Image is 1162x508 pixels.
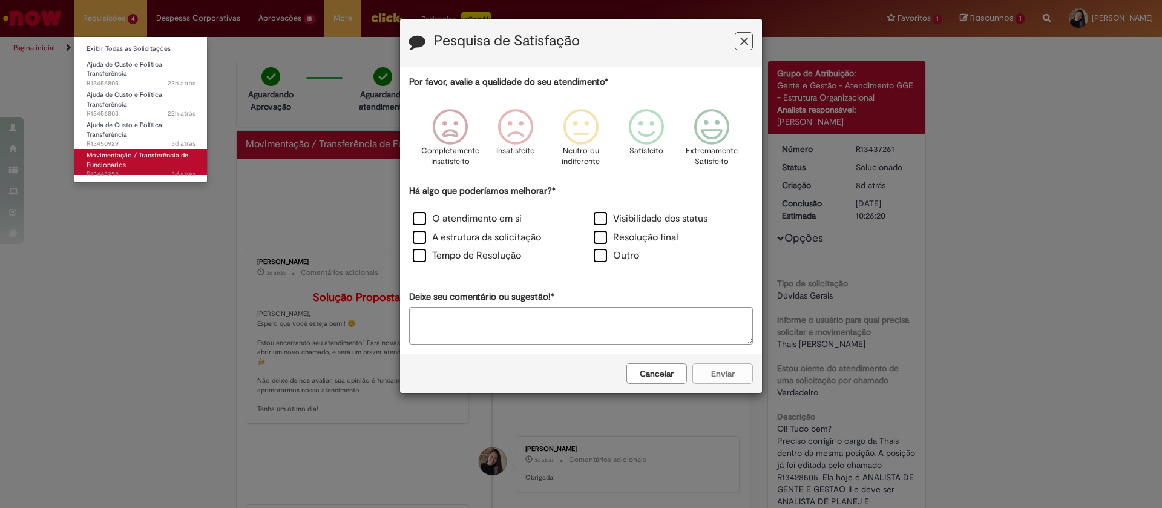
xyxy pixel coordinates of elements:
[594,231,678,245] label: Resolução final
[168,79,195,88] span: 22h atrás
[168,109,195,118] time: 28/08/2025 10:46:00
[626,363,687,384] button: Cancelar
[171,139,195,148] span: 3d atrás
[434,33,580,49] label: Pesquisa de Satisfação
[171,170,195,179] span: 3d atrás
[87,109,195,119] span: R13456803
[168,109,195,118] span: 22h atrás
[496,145,535,157] p: Insatisfeito
[485,100,547,183] div: Insatisfeito
[409,76,608,88] label: Por favor, avalie a qualidade do seu atendimento*
[594,212,707,226] label: Visibilidade dos status
[87,170,195,179] span: R13448258
[559,145,603,168] p: Neutro ou indiferente
[87,79,195,88] span: R13456805
[171,139,195,148] time: 27/08/2025 09:12:03
[629,145,663,157] p: Satisfeito
[594,249,639,263] label: Outro
[87,90,162,109] span: Ajuda de Custo e Política Transferência
[168,79,195,88] time: 28/08/2025 10:46:04
[419,100,481,183] div: Completamente Insatisfeito
[686,145,738,168] p: Extremamente Satisfeito
[681,100,743,183] div: Extremamente Satisfeito
[87,120,162,139] span: Ajuda de Custo e Política Transferência
[87,151,188,170] span: Movimentação / Transferência de Funcionários
[409,185,753,266] div: Há algo que poderíamos melhorar?*
[74,58,208,84] a: Aberto R13456805 : Ajuda de Custo e Política Transferência
[550,100,612,183] div: Neutro ou indiferente
[87,60,162,79] span: Ajuda de Custo e Política Transferência
[74,36,208,183] ul: Requisições
[615,100,677,183] div: Satisfeito
[74,149,208,175] a: Aberto R13448258 : Movimentação / Transferência de Funcionários
[413,231,541,245] label: A estrutura da solicitação
[413,212,522,226] label: O atendimento em si
[87,139,195,149] span: R13450929
[74,88,208,114] a: Aberto R13456803 : Ajuda de Custo e Política Transferência
[74,119,208,145] a: Aberto R13450929 : Ajuda de Custo e Política Transferência
[413,249,521,263] label: Tempo de Resolução
[409,291,554,303] label: Deixe seu comentário ou sugestão!*
[74,42,208,56] a: Exibir Todas as Solicitações
[421,145,479,168] p: Completamente Insatisfeito
[171,170,195,179] time: 26/08/2025 13:10:11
